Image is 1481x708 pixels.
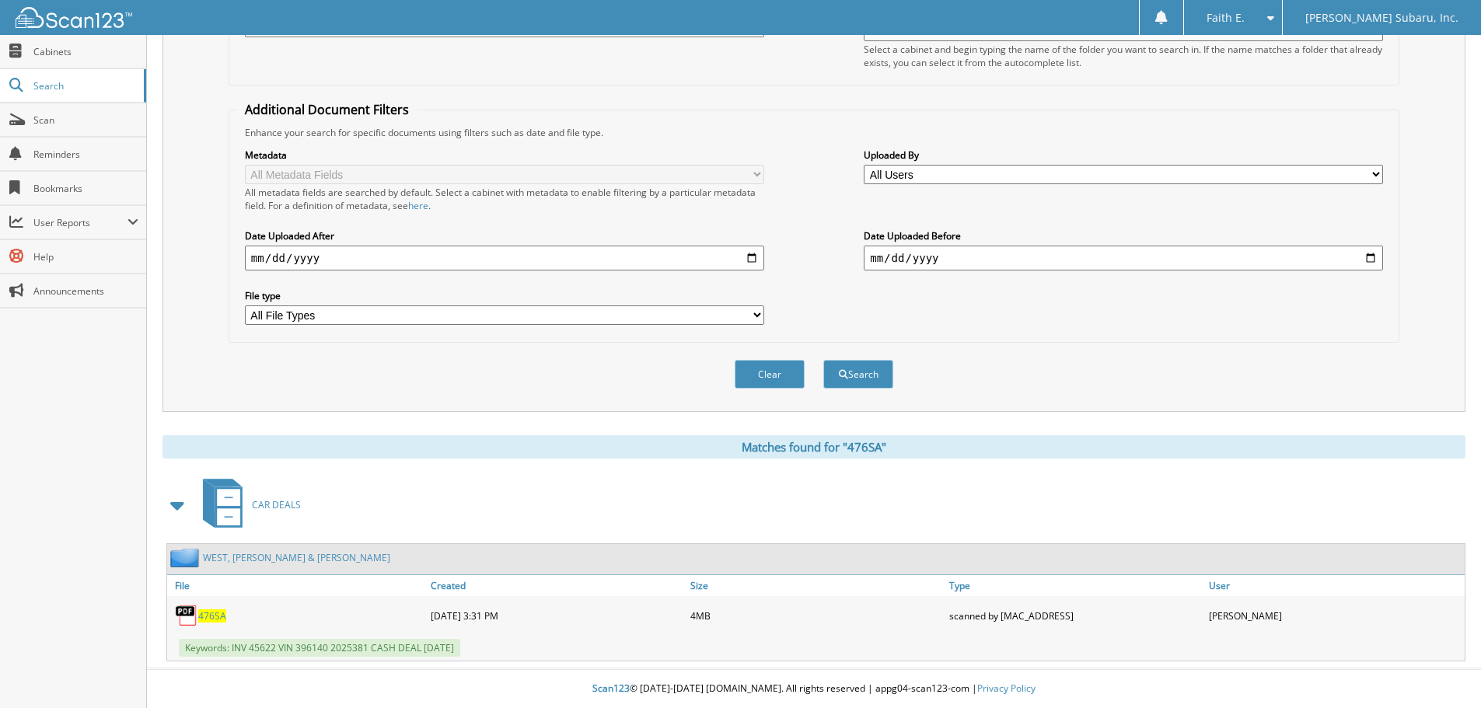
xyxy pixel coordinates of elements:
[1205,575,1465,596] a: User
[1205,600,1465,631] div: [PERSON_NAME]
[33,79,136,92] span: Search
[33,182,138,195] span: Bookmarks
[237,101,417,118] legend: Additional Document Filters
[16,7,132,28] img: scan123-logo-white.svg
[245,148,764,162] label: Metadata
[864,246,1383,270] input: end
[686,575,946,596] a: Size
[245,229,764,242] label: Date Uploaded After
[592,682,630,695] span: Scan123
[864,148,1383,162] label: Uploaded By
[245,246,764,270] input: start
[203,551,390,564] a: WEST, [PERSON_NAME] & [PERSON_NAME]
[33,250,138,263] span: Help
[823,360,893,389] button: Search
[427,600,686,631] div: [DATE] 3:31 PM
[198,609,226,623] a: 476SA
[167,575,427,596] a: File
[33,284,138,298] span: Announcements
[162,435,1465,459] div: Matches found for "476SA"
[864,229,1383,242] label: Date Uploaded Before
[977,682,1036,695] a: Privacy Policy
[175,604,198,627] img: PDF.png
[252,498,301,511] span: CAR DEALS
[1207,13,1245,23] span: Faith E.
[1403,633,1481,708] iframe: Chat Widget
[245,289,764,302] label: File type
[33,148,138,161] span: Reminders
[179,639,460,657] span: Keywords: INV 45622 VIN 396140 2025381 CASH DEAL [DATE]
[245,186,764,212] div: All metadata fields are searched by default. Select a cabinet with metadata to enable filtering b...
[408,199,428,212] a: here
[194,474,301,535] a: CAR DEALS
[735,360,805,389] button: Clear
[1305,13,1458,23] span: [PERSON_NAME] Subaru, Inc.
[237,126,1391,139] div: Enhance your search for specific documents using filters such as date and file type.
[945,600,1205,631] div: scanned by [MAC_ADDRESS]
[33,113,138,127] span: Scan
[33,45,138,58] span: Cabinets
[427,575,686,596] a: Created
[945,575,1205,596] a: Type
[686,600,946,631] div: 4MB
[147,670,1481,708] div: © [DATE]-[DATE] [DOMAIN_NAME]. All rights reserved | appg04-scan123-com |
[170,548,203,567] img: folder2.png
[864,43,1383,69] div: Select a cabinet and begin typing the name of the folder you want to search in. If the name match...
[33,216,127,229] span: User Reports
